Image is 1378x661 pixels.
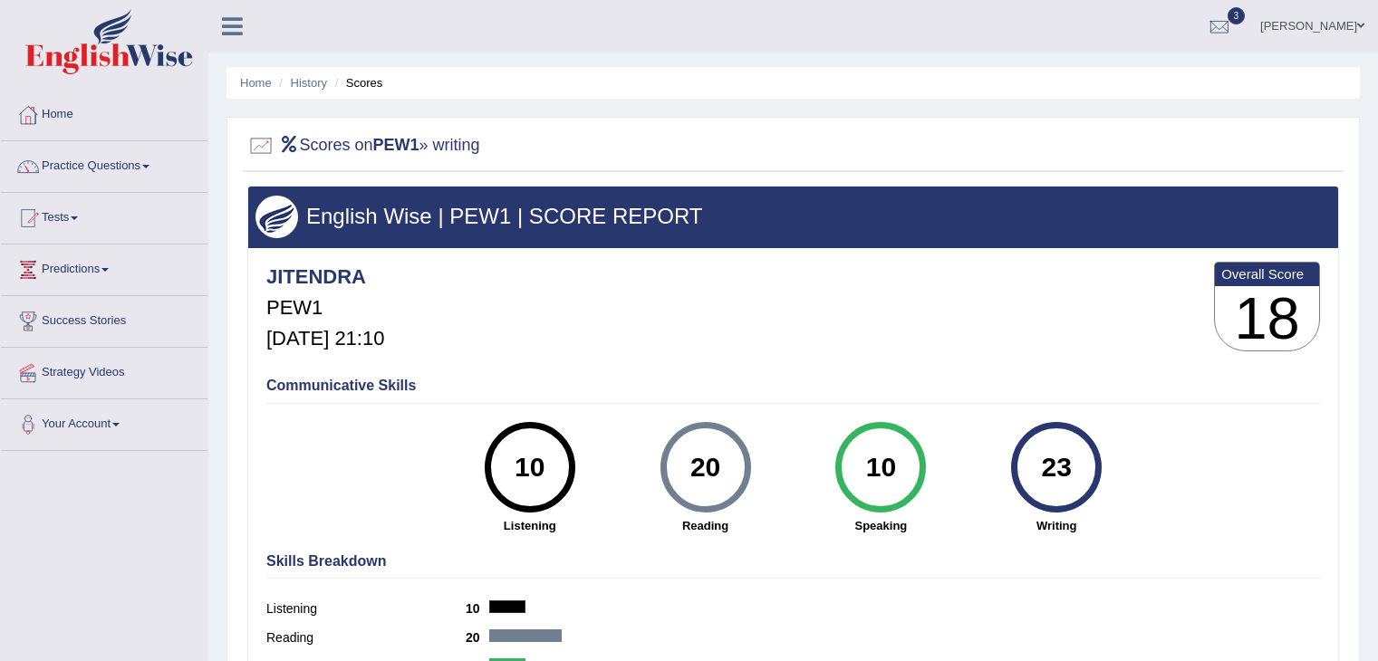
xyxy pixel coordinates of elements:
[247,132,480,159] h2: Scores on » writing
[266,328,384,350] h5: [DATE] 21:10
[451,517,609,534] strong: Listening
[1,348,207,393] a: Strategy Videos
[1,244,207,290] a: Predictions
[266,553,1320,570] h4: Skills Breakdown
[291,76,327,90] a: History
[672,429,738,505] div: 20
[466,630,489,645] b: 20
[978,517,1135,534] strong: Writing
[1215,286,1319,351] h3: 18
[1,399,207,445] a: Your Account
[266,599,466,618] label: Listening
[373,136,419,154] b: PEW1
[1228,7,1246,24] span: 3
[1,296,207,341] a: Success Stories
[496,429,563,505] div: 10
[802,517,959,534] strong: Speaking
[266,378,1320,394] h4: Communicative Skills
[266,628,466,647] label: Reading
[266,266,384,288] h4: JITENDRA
[1221,266,1313,282] b: Overall Score
[266,297,384,319] h5: PEW1
[848,429,914,505] div: 10
[331,74,383,91] li: Scores
[255,196,298,238] img: wings.png
[627,517,785,534] strong: Reading
[1,90,207,135] a: Home
[240,76,272,90] a: Home
[255,205,1331,228] h3: English Wise | PEW1 | SCORE REPORT
[1,193,207,238] a: Tests
[1,141,207,187] a: Practice Questions
[1024,429,1090,505] div: 23
[466,601,489,616] b: 10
